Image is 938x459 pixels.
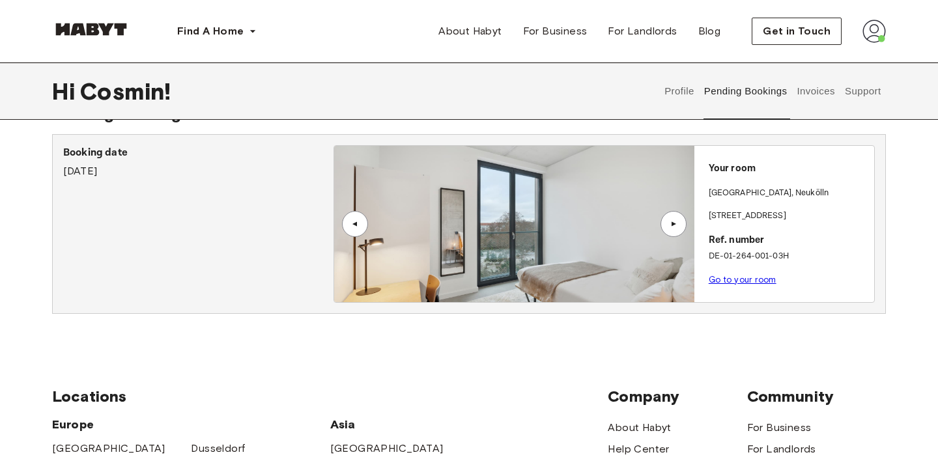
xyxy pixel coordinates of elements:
span: About Habyt [438,23,502,39]
span: Hi [52,77,80,105]
span: Blog [698,23,721,39]
button: Find A Home [167,18,267,44]
button: Support [843,63,883,120]
a: [GEOGRAPHIC_DATA] [52,441,165,456]
button: Profile [663,63,696,120]
p: Booking date [63,145,334,161]
img: avatar [862,20,886,43]
span: Community [747,387,886,406]
a: For Landlords [747,441,816,457]
a: For Business [747,420,812,436]
span: Cosmin ! [80,77,171,105]
button: Pending Bookings [702,63,789,120]
span: For Landlords [608,23,677,39]
a: Blog [688,18,732,44]
span: Locations [52,387,608,406]
p: DE-01-264-001-03H [709,250,869,263]
span: Get in Touch [763,23,831,39]
p: Ref. number [709,233,869,248]
div: user profile tabs [660,63,886,120]
p: Your room [709,161,869,176]
a: For Business [513,18,598,44]
img: Image of the room [334,146,694,302]
p: [GEOGRAPHIC_DATA] , Neukölln [709,187,829,200]
a: About Habyt [608,420,671,436]
img: Habyt [52,23,130,36]
a: Dusseldorf [191,441,245,456]
div: [DATE] [63,145,334,179]
a: Help Center [608,441,669,457]
span: For Business [523,23,588,39]
span: Company [608,387,746,406]
button: Invoices [795,63,836,120]
div: ▲ [348,220,362,228]
span: Europe [52,417,330,432]
a: [GEOGRAPHIC_DATA] [330,441,444,456]
span: Asia [330,417,469,432]
p: [STREET_ADDRESS] [709,210,869,223]
a: For Landlords [597,18,687,44]
a: About Habyt [428,18,512,44]
button: Get in Touch [752,18,842,45]
a: Go to your room [709,275,776,285]
div: ▲ [667,220,680,228]
span: Find A Home [177,23,244,39]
